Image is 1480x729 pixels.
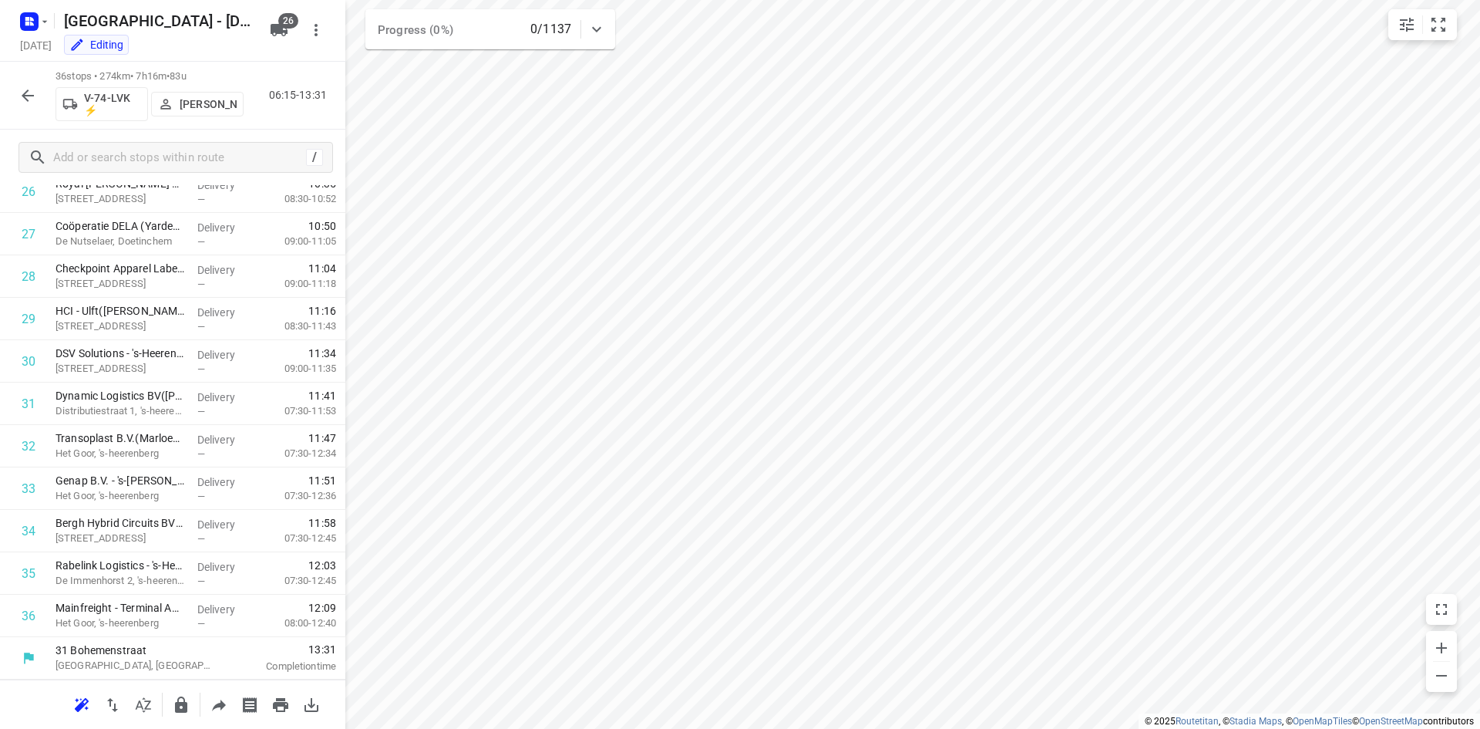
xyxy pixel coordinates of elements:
[1145,716,1474,727] li: © 2025 , © , © © contributors
[166,690,197,721] button: Lock route
[296,697,327,711] span: Download route
[22,481,35,496] div: 33
[264,15,294,46] button: 26
[234,642,336,657] span: 13:31
[55,388,185,403] p: Dynamic Logistics BV(Tineke Winkels)
[260,403,336,419] p: 07:30-11:53
[260,573,336,589] p: 07:30-12:45
[197,236,205,248] span: —
[55,191,185,207] p: [STREET_ADDRESS]
[234,697,265,711] span: Print shipping labels
[1176,716,1219,727] a: Routetitan
[55,600,185,616] p: Mainfreight - Terminal Antoon - woensdaglevering(Eddie van Gerven)
[55,558,185,573] p: Rabelink Logistics - 's-Heerenberg(Rabelink Logistics)
[260,276,336,292] p: 09:00-11:18
[197,278,205,290] span: —
[197,177,254,193] p: Delivery
[151,92,244,116] button: [PERSON_NAME]
[308,600,336,616] span: 12:09
[197,194,205,205] span: —
[197,533,205,545] span: —
[22,354,35,369] div: 30
[308,388,336,403] span: 11:41
[66,697,97,711] span: Reoptimize route
[260,616,336,631] p: 08:00-12:40
[306,149,323,166] div: /
[170,70,186,82] span: 83u
[378,23,453,37] span: Progress (0%)
[265,697,296,711] span: Print route
[234,659,336,674] p: Completion time
[308,515,336,531] span: 11:58
[84,92,141,116] p: V-74-LVK ⚡
[22,439,35,454] div: 32
[260,361,336,376] p: 09:00-11:35
[128,697,159,711] span: Sort by time window
[166,70,170,82] span: •
[278,13,298,29] span: 26
[55,87,148,121] button: V-74-LVK ⚡
[260,446,336,461] p: 07:30-12:34
[308,558,336,573] span: 12:03
[197,406,205,417] span: —
[55,658,216,673] p: [GEOGRAPHIC_DATA], [GEOGRAPHIC_DATA]
[55,361,185,376] p: Transportweg 7, 's-heerenberg
[260,531,336,546] p: 07:30-12:45
[197,220,254,235] p: Delivery
[308,430,336,446] span: 11:47
[530,20,571,39] p: 0/1137
[1388,9,1457,40] div: small contained button group
[308,346,336,361] span: 11:34
[55,403,185,419] p: Distributiestraat 1, 's-heerenberg
[22,269,35,284] div: 28
[14,36,58,54] h5: Project date
[197,321,205,332] span: —
[55,276,185,292] p: Akkermansbeekweg 12, Terborg
[197,602,254,617] p: Delivery
[260,488,336,504] p: 07:30-12:36
[22,566,35,581] div: 35
[260,234,336,249] p: 09:00-11:05
[97,697,128,711] span: Reverse route
[308,303,336,319] span: 11:16
[180,98,237,110] p: [PERSON_NAME]
[197,262,254,278] p: Delivery
[197,618,205,629] span: —
[1391,9,1422,40] button: Map settings
[308,261,336,276] span: 11:04
[55,473,185,488] p: Genap B.V. - 's-Heerenberg(Sandra Wicherink )
[1359,716,1423,727] a: OpenStreetMap
[197,363,205,375] span: —
[260,319,336,334] p: 08:30-11:43
[197,491,205,502] span: —
[55,319,185,334] p: [STREET_ADDRESS]
[1229,716,1282,727] a: Stadia Maps
[55,261,185,276] p: Checkpoint Apparel Labeling B.V.(Norine de Haas)
[197,559,254,575] p: Delivery
[301,15,331,46] button: More
[55,446,185,461] p: Het Goor, 's-heerenberg
[53,146,306,170] input: Add or search stops within route
[69,37,123,52] div: You are currently in edit mode.
[55,234,185,249] p: De Nutselaer, Doetinchem
[55,303,185,319] p: HCI - Ulft(Nienke Vleemingh)
[55,515,185,531] p: Bergh Hybrid Circuits BV - 's-Heerenberg(Leonie Peppelman)
[22,312,35,326] div: 29
[55,218,185,234] p: Coöperatie DELA (Yarden) - DELA Slangenburg(Annemieke Stulp)
[22,227,35,241] div: 27
[269,87,333,103] p: 06:15-13:31
[197,474,254,490] p: Delivery
[58,8,257,33] h5: Rename
[197,575,205,587] span: —
[22,184,35,199] div: 26
[55,346,185,361] p: DSV Solutions - 's-Heerenberg(Wilfred Notten)
[203,697,234,711] span: Share route
[55,430,185,446] p: Transoplast B.V.(Marloes ten Oever)
[197,390,254,405] p: Delivery
[55,573,185,589] p: De Immenhorst 2, 's-heerenberg
[197,517,254,532] p: Delivery
[55,531,185,546] p: Grensstraat 4, 's-heerenberg
[1293,716,1352,727] a: OpenMapTiles
[22,609,35,623] div: 36
[55,69,244,84] p: 36 stops • 274km • 7h16m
